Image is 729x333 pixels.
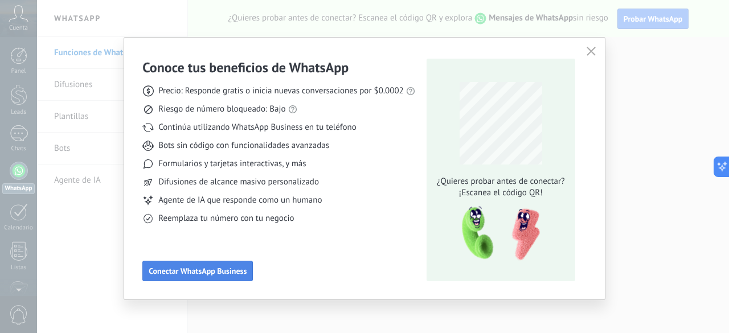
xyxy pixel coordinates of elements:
span: Reemplaza tu número con tu negocio [158,213,294,224]
span: Difusiones de alcance masivo personalizado [158,176,319,188]
span: ¿Quieres probar antes de conectar? [433,176,568,187]
span: Precio: Responde gratis o inicia nuevas conversaciones por $0.0002 [158,85,404,97]
img: qr-pic-1x.png [452,203,542,264]
span: Agente de IA que responde como un humano [158,195,322,206]
span: Bots sin código con funcionalidades avanzadas [158,140,329,151]
span: Continúa utilizando WhatsApp Business en tu teléfono [158,122,356,133]
span: ¡Escanea el código QR! [433,187,568,199]
span: Formularios y tarjetas interactivas, y más [158,158,306,170]
span: Conectar WhatsApp Business [149,267,247,275]
button: Conectar WhatsApp Business [142,261,253,281]
span: Riesgo de número bloqueado: Bajo [158,104,285,115]
h3: Conoce tus beneficios de WhatsApp [142,59,349,76]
